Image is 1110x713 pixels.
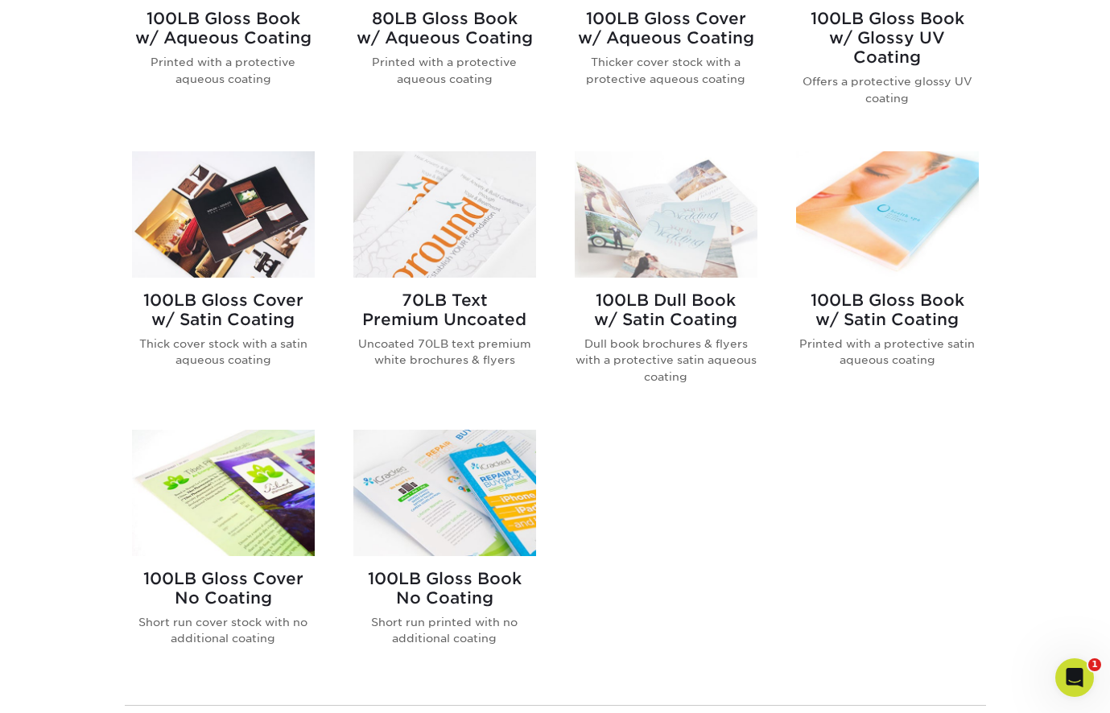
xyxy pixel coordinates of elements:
img: 70LB Text<br/>Premium Uncoated Brochures & Flyers [353,151,536,278]
a: 100LB Gloss Book<br/>w/ Satin Coating Brochures & Flyers 100LB Gloss Bookw/ Satin Coating Printed... [796,151,979,410]
p: Short run cover stock with no additional coating [132,614,315,647]
a: 100LB Dull Book<br/>w/ Satin Coating Brochures & Flyers 100LB Dull Bookw/ Satin Coating Dull book... [575,151,757,410]
h2: 100LB Dull Book w/ Satin Coating [575,291,757,329]
a: 100LB Gloss Book<br/>No Coating Brochures & Flyers 100LB Gloss BookNo Coating Short run printed w... [353,430,536,673]
p: Thick cover stock with a satin aqueous coating [132,336,315,369]
h2: 100LB Gloss Cover w/ Satin Coating [132,291,315,329]
h2: 100LB Gloss Book w/ Satin Coating [796,291,979,329]
a: 100LB Gloss Cover<br/>w/ Satin Coating Brochures & Flyers 100LB Gloss Coverw/ Satin Coating Thick... [132,151,315,410]
img: 100LB Gloss Book<br/>w/ Satin Coating Brochures & Flyers [796,151,979,278]
img: 100LB Gloss Book<br/>No Coating Brochures & Flyers [353,430,536,556]
p: Printed with a protective aqueous coating [353,54,536,87]
h2: 100LB Gloss Book w/ Glossy UV Coating [796,9,979,67]
a: 100LB Gloss Cover<br/>No Coating Brochures & Flyers 100LB Gloss CoverNo Coating Short run cover s... [132,430,315,673]
h2: 100LB Gloss Cover No Coating [132,569,315,608]
span: 1 [1088,658,1101,671]
img: 100LB Gloss Cover<br/>w/ Satin Coating Brochures & Flyers [132,151,315,278]
h2: 80LB Gloss Book w/ Aqueous Coating [353,9,536,47]
p: Printed with a protective satin aqueous coating [796,336,979,369]
img: 100LB Gloss Cover<br/>No Coating Brochures & Flyers [132,430,315,556]
h2: 100LB Gloss Book w/ Aqueous Coating [132,9,315,47]
p: Thicker cover stock with a protective aqueous coating [575,54,757,87]
iframe: Intercom live chat [1055,658,1094,697]
p: Offers a protective glossy UV coating [796,73,979,106]
h2: 100LB Gloss Book No Coating [353,569,536,608]
p: Printed with a protective aqueous coating [132,54,315,87]
p: Uncoated 70LB text premium white brochures & flyers [353,336,536,369]
img: 100LB Dull Book<br/>w/ Satin Coating Brochures & Flyers [575,151,757,278]
h2: 100LB Gloss Cover w/ Aqueous Coating [575,9,757,47]
a: 70LB Text<br/>Premium Uncoated Brochures & Flyers 70LB TextPremium Uncoated Uncoated 70LB text pr... [353,151,536,410]
p: Short run printed with no additional coating [353,614,536,647]
h2: 70LB Text Premium Uncoated [353,291,536,329]
p: Dull book brochures & flyers with a protective satin aqueous coating [575,336,757,385]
